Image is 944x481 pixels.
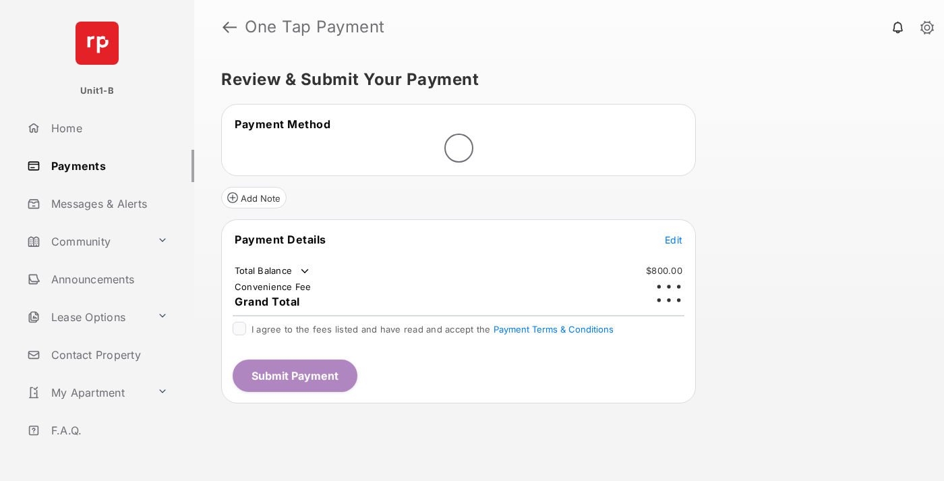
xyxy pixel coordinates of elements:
[665,234,682,246] span: Edit
[245,19,385,35] strong: One Tap Payment
[235,117,330,131] span: Payment Method
[22,339,194,371] a: Contact Property
[221,72,906,88] h5: Review & Submit Your Payment
[234,281,312,293] td: Convenience Fee
[22,188,194,220] a: Messages & Alerts
[22,301,152,333] a: Lease Options
[235,233,326,246] span: Payment Details
[234,264,312,278] td: Total Balance
[22,414,194,447] a: F.A.Q.
[22,150,194,182] a: Payments
[80,84,114,98] p: Unit1-B
[494,324,614,335] button: I agree to the fees listed and have read and accept the
[233,360,357,392] button: Submit Payment
[22,263,194,295] a: Announcements
[665,233,682,246] button: Edit
[22,376,152,409] a: My Apartment
[22,225,152,258] a: Community
[221,187,287,208] button: Add Note
[235,295,300,308] span: Grand Total
[76,22,119,65] img: svg+xml;base64,PHN2ZyB4bWxucz0iaHR0cDovL3d3dy53My5vcmcvMjAwMC9zdmciIHdpZHRoPSI2NCIgaGVpZ2h0PSI2NC...
[22,112,194,144] a: Home
[645,264,683,277] td: $800.00
[252,324,614,335] span: I agree to the fees listed and have read and accept the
